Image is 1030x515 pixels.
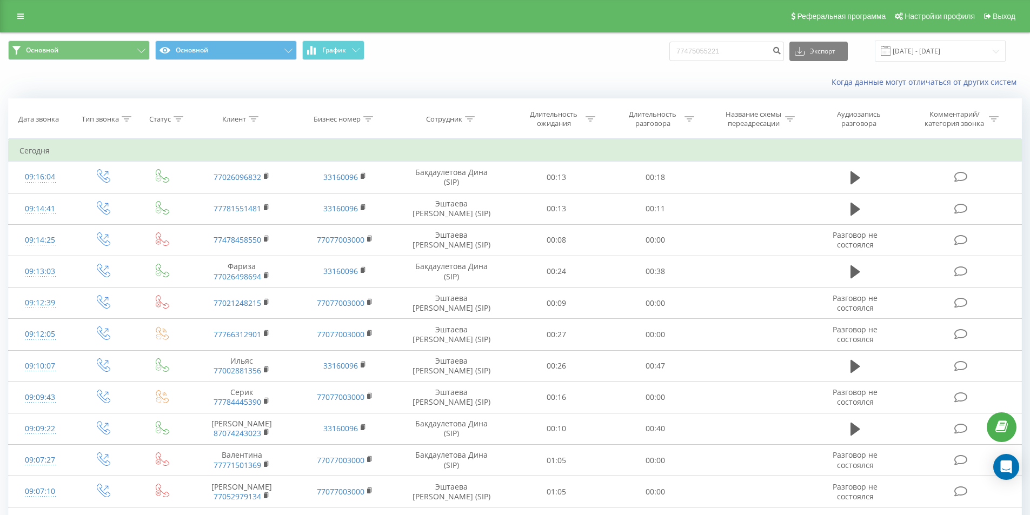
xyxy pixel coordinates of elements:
span: График [322,46,346,54]
span: Разговор не состоялся [833,230,878,250]
td: 00:16 [507,382,606,413]
a: 77002881356 [214,365,261,376]
a: 33160096 [323,423,358,433]
div: Название схемы переадресации [725,110,782,128]
a: 77771501369 [214,460,261,470]
a: 77077003000 [317,329,364,339]
div: Тип звонка [82,115,119,124]
button: Основной [155,41,297,60]
div: Сотрудник [426,115,462,124]
td: Эштаева [PERSON_NAME] (SIP) [396,476,507,507]
td: 00:00 [606,319,705,350]
div: Бизнес номер [314,115,361,124]
td: 00:00 [606,476,705,507]
td: 00:13 [507,162,606,193]
span: Разговор не состоялся [833,481,878,501]
td: Эштаева [PERSON_NAME] (SIP) [396,193,507,224]
td: Ильяс [190,350,293,382]
a: 87074243023 [214,428,261,438]
a: Когда данные могут отличаться от других систем [832,77,1022,87]
td: Эштаева [PERSON_NAME] (SIP) [396,224,507,256]
a: 77026096832 [214,172,261,182]
td: 01:05 [507,445,606,476]
td: 00:00 [606,224,705,256]
div: Аудиозапись разговора [823,110,894,128]
div: 09:12:39 [19,292,61,313]
a: 77077003000 [317,486,364,497]
a: 33160096 [323,266,358,276]
td: Эштаева [PERSON_NAME] (SIP) [396,287,507,319]
div: 09:10:07 [19,356,61,377]
span: Разговор не состоялся [833,293,878,313]
td: 00:10 [507,413,606,444]
div: Статус [149,115,171,124]
div: 09:09:43 [19,387,61,408]
span: Выход [993,12,1015,21]
div: Open Intercom Messenger [993,454,1019,480]
a: 33160096 [323,203,358,213]
td: 00:18 [606,162,705,193]
span: Разговор не состоялся [833,450,878,470]
td: 00:26 [507,350,606,382]
td: 00:27 [507,319,606,350]
button: График [302,41,364,60]
a: 77026498694 [214,271,261,282]
div: Комментарий/категория звонка [923,110,986,128]
div: Дата звонка [18,115,59,124]
td: 00:08 [507,224,606,256]
a: 77784445390 [214,397,261,407]
td: Бакдаулетова Дина (SIP) [396,413,507,444]
td: Бакдаулетова Дина (SIP) [396,256,507,287]
td: 00:00 [606,382,705,413]
a: 33160096 [323,172,358,182]
span: Настройки профиля [905,12,975,21]
div: 09:16:04 [19,166,61,188]
a: 77021248215 [214,298,261,308]
td: Сегодня [9,140,1022,162]
td: 00:00 [606,287,705,319]
td: 00:47 [606,350,705,382]
td: Серик [190,382,293,413]
input: Поиск по номеру [669,42,784,61]
td: 00:11 [606,193,705,224]
a: 33160096 [323,360,358,371]
div: 09:14:41 [19,198,61,219]
td: Бакдаулетова Дина (SIP) [396,445,507,476]
div: 09:12:05 [19,324,61,345]
div: Длительность разговора [624,110,682,128]
td: 00:13 [507,193,606,224]
td: 00:24 [507,256,606,287]
a: 77766312901 [214,329,261,339]
td: Валентина [190,445,293,476]
span: Реферальная программа [797,12,886,21]
td: 00:00 [606,445,705,476]
button: Экспорт [789,42,848,61]
td: [PERSON_NAME] [190,476,293,507]
td: Эштаева [PERSON_NAME] (SIP) [396,382,507,413]
div: Клиент [222,115,246,124]
td: Бакдаулетова Дина (SIP) [396,162,507,193]
a: 77077003000 [317,298,364,308]
span: Основной [26,46,58,55]
div: 09:14:25 [19,230,61,251]
td: Фариза [190,256,293,287]
td: 00:40 [606,413,705,444]
a: 77077003000 [317,392,364,402]
a: 77781551481 [214,203,261,213]
td: Эштаева [PERSON_NAME] (SIP) [396,350,507,382]
td: 00:09 [507,287,606,319]
td: [PERSON_NAME] [190,413,293,444]
span: Разговор не состоялся [833,324,878,344]
td: Эштаева [PERSON_NAME] (SIP) [396,319,507,350]
a: 77077003000 [317,455,364,465]
div: Длительность ожидания [525,110,583,128]
div: 09:09:22 [19,418,61,439]
div: 09:07:27 [19,450,61,471]
div: 09:07:10 [19,481,61,502]
span: Разговор не состоялся [833,387,878,407]
a: 77077003000 [317,235,364,245]
td: 00:38 [606,256,705,287]
div: 09:13:03 [19,261,61,282]
td: 01:05 [507,476,606,507]
a: 77478458550 [214,235,261,245]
